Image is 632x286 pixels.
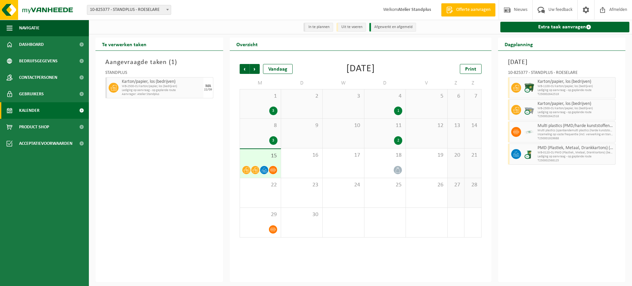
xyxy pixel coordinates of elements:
span: Gebruikers [19,86,44,102]
span: 22 [243,181,277,189]
span: 1 [171,59,175,66]
span: Contactpersonen [19,69,57,86]
div: 22/09 [204,88,212,91]
span: Lediging op aanvraag - op geplande route [538,111,614,114]
span: Product Shop [19,119,49,135]
img: WB-0120-CU [524,149,534,159]
span: T250002568125 [538,159,614,163]
span: 13 [451,122,461,129]
span: Kalender [19,102,39,119]
span: 15 [243,152,277,160]
iframe: chat widget [3,271,110,286]
span: Aanvrager: Atelier Standplus [122,92,202,96]
span: WB-2500-CU karton/papier, los (bedrijven) [122,84,202,88]
a: Extra taak aanvragen [500,22,630,32]
span: Lediging op aanvraag - op geplande route [122,88,202,92]
div: [DATE] [346,64,375,74]
strong: Atelier Standplus [398,7,431,12]
span: 17 [326,152,360,159]
div: 3 [269,136,277,145]
div: 2 [394,136,402,145]
span: Inzameling op vaste frequentie (incl. verwerking en transport) [538,133,614,137]
span: 26 [409,181,444,189]
span: Karton/papier, los (bedrijven) [538,101,614,107]
span: 25 [368,181,402,189]
li: Uit te voeren [336,23,366,32]
span: Bedrijfsgegevens [19,53,58,69]
span: Multi plastics (PMD/harde kunststoffen/spanbanden/EPS/folie naturel/folie gemengd) [538,123,614,129]
div: 1 [394,107,402,115]
span: 20 [451,152,461,159]
span: 10-825377 - STANDPLUS - ROESELARE [87,5,171,15]
h2: Dagplanning [498,38,540,50]
span: Lediging op aanvraag - op geplande route [538,88,614,92]
span: 19 [409,152,444,159]
span: 29 [243,211,277,218]
h3: Aangevraagde taken ( ) [105,57,213,67]
span: Vorige [240,64,250,74]
td: W [323,77,364,89]
span: 18 [368,152,402,159]
span: 6 [451,93,461,100]
span: WB-0120-CU PMD (Plastiek, Metaal, Drankkartons) (bedrijven) [538,151,614,155]
span: 2 [284,93,319,100]
h2: Overzicht [230,38,264,50]
li: Afgewerkt en afgemeld [369,23,416,32]
span: 5 [409,93,444,100]
span: WB-2500-CU karton/papier, los (bedrijven) [538,107,614,111]
span: T250002642518 [538,114,614,118]
td: Z [448,77,464,89]
span: 10 [326,122,360,129]
span: 21 [468,152,478,159]
span: WB-1100-CU karton/papier, los (bedrijven) [538,84,614,88]
span: Karton/papier, los (bedrijven) [122,79,202,84]
span: Offerte aanvragen [455,7,492,13]
span: Karton/papier, los (bedrijven) [538,79,614,84]
a: Print [460,64,482,74]
span: 7 [468,93,478,100]
a: Offerte aanvragen [441,3,495,16]
span: Dashboard [19,36,44,53]
td: V [406,77,447,89]
h3: [DATE] [508,57,616,67]
td: Z [464,77,481,89]
span: Navigatie [19,20,39,36]
td: D [281,77,323,89]
span: 1 [243,93,277,100]
span: Print [465,67,476,72]
li: In te plannen [303,23,333,32]
span: 28 [468,181,478,189]
span: 11 [368,122,402,129]
span: 30 [284,211,319,218]
img: LP-SK-00500-LPE-16 [524,127,534,137]
td: D [364,77,406,89]
div: Vandaag [263,64,293,74]
span: 27 [451,181,461,189]
span: 16 [284,152,319,159]
div: MA [205,84,211,88]
span: Volgende [250,64,260,74]
span: 24 [326,181,360,189]
div: 3 [269,107,277,115]
span: 10-825377 - STANDPLUS - ROESELARE [87,5,171,15]
span: 3 [326,93,360,100]
h2: Te verwerken taken [95,38,153,50]
span: 12 [409,122,444,129]
div: 10-825377 - STANDPLUS - ROESELARE [508,71,616,77]
td: M [240,77,281,89]
span: Lediging op aanvraag - op geplande route [538,155,614,159]
span: 23 [284,181,319,189]
img: WB-1100-CU [524,83,534,93]
div: STANDPLUS [105,71,213,77]
span: Acceptatievoorwaarden [19,135,72,152]
span: 14 [468,122,478,129]
span: T250001929688 [538,137,614,141]
span: 4 [368,93,402,100]
span: T250002642519 [538,92,614,96]
span: PMD (Plastiek, Metaal, Drankkartons) (bedrijven) [538,145,614,151]
span: 8 [243,122,277,129]
span: Multi plastics (spanbandemulti plastics (harde kunststoffen/ [538,129,614,133]
span: 9 [284,122,319,129]
img: WB-2500-CU [524,105,534,115]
